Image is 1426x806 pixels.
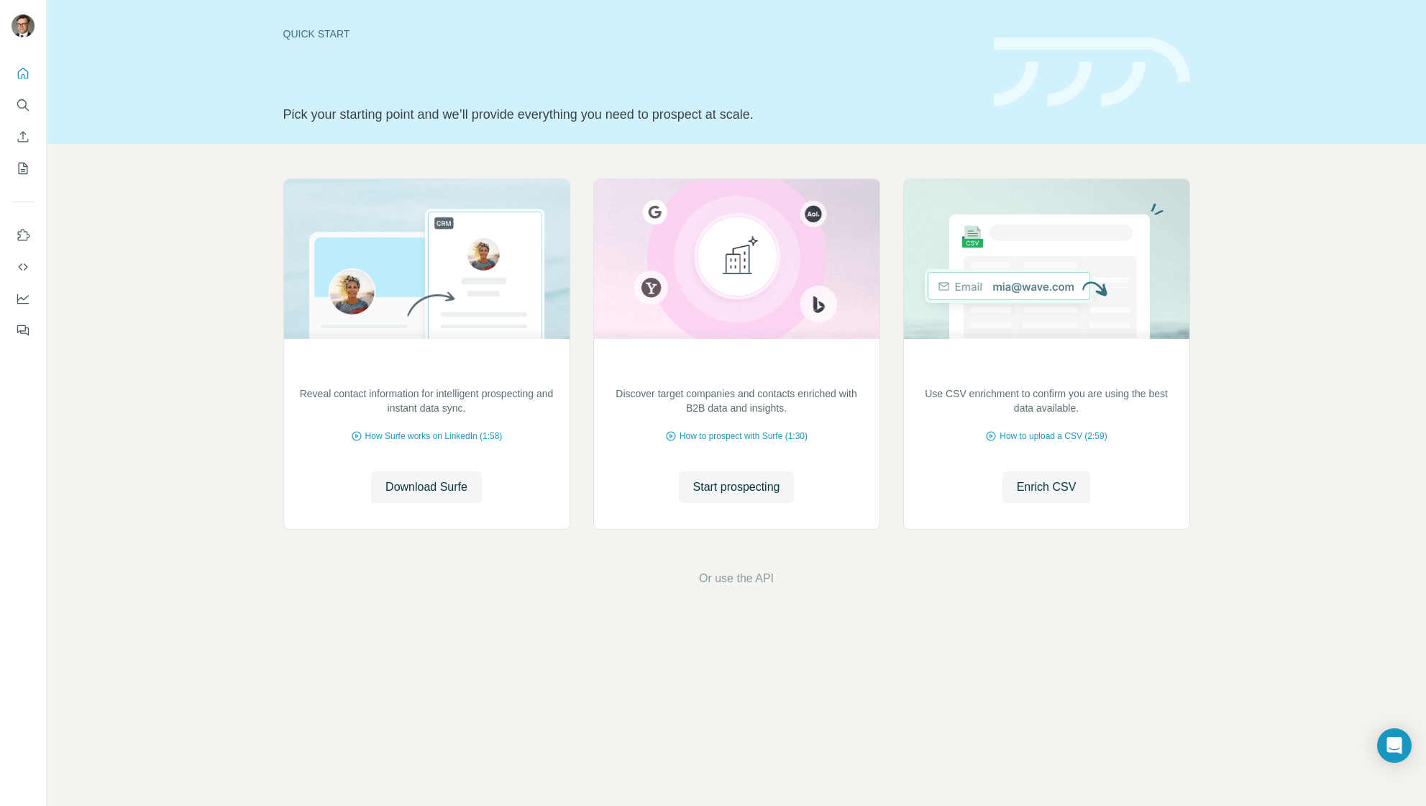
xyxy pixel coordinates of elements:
img: Identify target accounts [593,179,880,339]
button: Download Surfe [371,471,482,503]
span: How Surfe works on LinkedIn (1:58) [365,430,503,443]
div: Open Intercom Messenger [1377,728,1412,763]
h1: Let’s prospect together [283,67,977,96]
span: Start prospecting [693,479,780,496]
h2: Identify target accounts [655,358,818,378]
button: Use Surfe API [12,254,35,280]
img: Add Surfe to LinkedIn [283,179,570,339]
button: Quick start [12,60,35,86]
img: Avatar [12,14,35,37]
div: Quick start [283,27,977,41]
h2: Enrich your contact lists [962,358,1130,378]
button: Feedback [12,317,35,343]
p: Discover target companies and contacts enriched with B2B data and insights. [608,386,865,415]
span: Enrich CSV [1017,479,1077,496]
button: Or use the API [699,570,774,587]
button: Use Surfe on LinkedIn [12,222,35,248]
span: How to prospect with Surfe (1:30) [680,430,808,443]
button: My lists [12,155,35,181]
span: Download Surfe [385,479,467,496]
button: Start prospecting [679,471,795,503]
button: Enrich CSV [12,124,35,150]
button: Enrich CSV [1002,471,1091,503]
img: Enrich your contact lists [903,179,1190,339]
span: How to upload a CSV (2:59) [1000,430,1107,443]
p: Reveal contact information for intelligent prospecting and instant data sync. [298,386,555,415]
h2: Add Surfe to LinkedIn [352,358,501,378]
button: Search [12,92,35,118]
p: Pick your starting point and we’ll provide everything you need to prospect at scale. [283,104,977,124]
p: Use CSV enrichment to confirm you are using the best data available. [918,386,1175,415]
img: banner [994,37,1190,107]
button: Dashboard [12,286,35,312]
